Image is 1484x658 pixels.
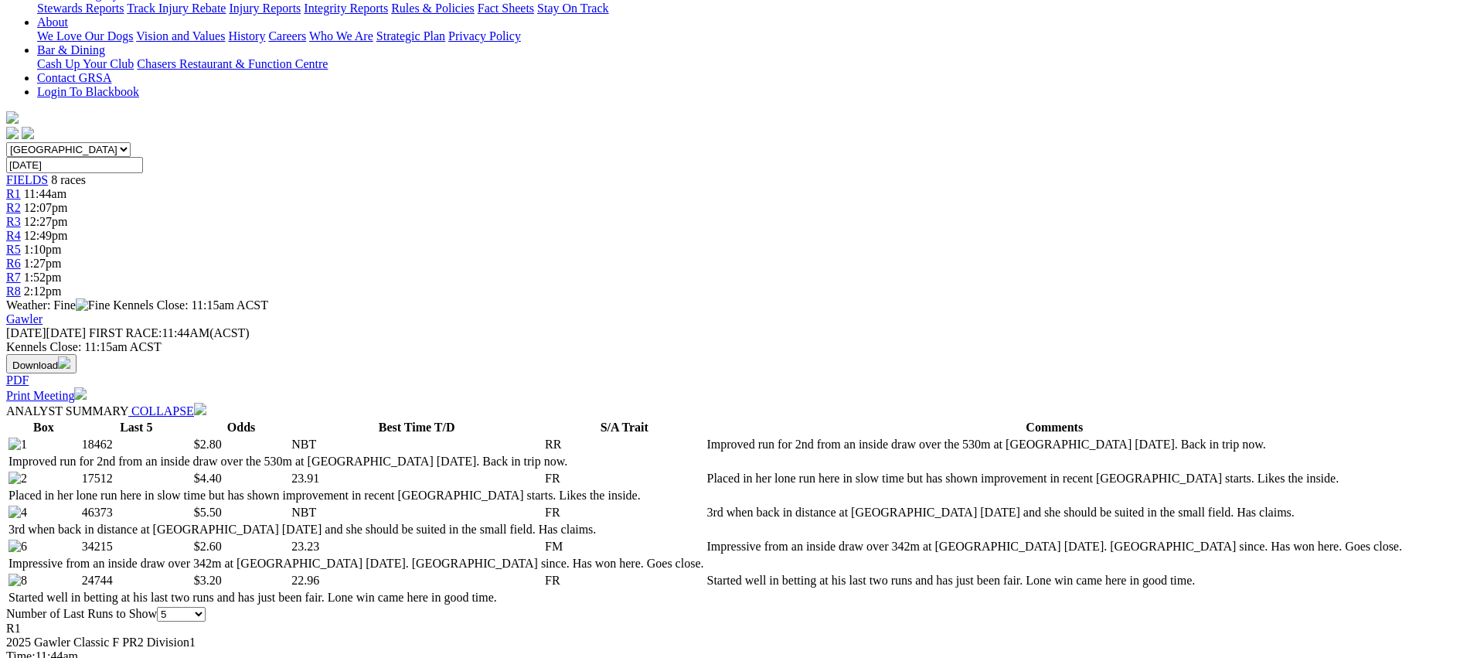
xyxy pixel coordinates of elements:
[194,438,222,451] span: $2.80
[544,505,704,520] td: FR
[6,326,46,339] span: [DATE]
[229,2,301,15] a: Injury Reports
[6,622,21,635] span: R1
[37,57,1478,71] div: Bar & Dining
[228,29,265,43] a: History
[8,454,704,469] td: Improved run for 2nd from an inside draw over the 530m at [GEOGRAPHIC_DATA] [DATE]. Back in trip ...
[8,488,704,503] td: Placed in her lone run here in slow time but has shown improvement in recent [GEOGRAPHIC_DATA] st...
[24,257,62,270] span: 1:27pm
[193,420,289,435] th: Odds
[706,539,1402,554] td: Impressive from an inside draw over 342m at [GEOGRAPHIC_DATA] [DATE]. [GEOGRAPHIC_DATA] since. Ha...
[6,354,77,373] button: Download
[24,285,62,298] span: 2:12pm
[391,2,475,15] a: Rules & Policies
[127,2,226,15] a: Track Injury Rebate
[194,540,222,553] span: $2.60
[6,298,113,312] span: Weather: Fine
[24,243,62,256] span: 1:10pm
[37,29,133,43] a: We Love Our Dogs
[37,29,1478,43] div: About
[6,111,19,124] img: logo-grsa-white.png
[537,2,608,15] a: Stay On Track
[24,201,68,214] span: 12:07pm
[6,312,43,326] a: Gawler
[37,71,111,84] a: Contact GRSA
[544,539,704,554] td: FM
[6,229,21,242] a: R4
[544,420,704,435] th: S/A Trait
[6,173,48,186] a: FIELDS
[706,471,1402,486] td: Placed in her lone run here in slow time but has shown improvement in recent [GEOGRAPHIC_DATA] st...
[37,15,68,29] a: About
[24,187,66,200] span: 11:44am
[6,285,21,298] a: R8
[6,389,87,402] a: Print Meeting
[8,420,80,435] th: Box
[291,505,543,520] td: NBT
[6,340,1478,354] div: Kennels Close: 11:15am ACST
[81,505,192,520] td: 46373
[136,29,225,43] a: Vision and Values
[194,403,206,415] img: chevron-down-white.svg
[9,472,27,486] img: 2
[8,590,704,605] td: Started well in betting at his last two runs and has just been fair. Lone win came here in good t...
[37,85,139,98] a: Login To Blackbook
[81,471,192,486] td: 17512
[8,522,704,537] td: 3rd when back in distance at [GEOGRAPHIC_DATA] [DATE] and she should be suited in the small field...
[131,404,194,418] span: COLLAPSE
[6,127,19,139] img: facebook.svg
[9,574,27,588] img: 8
[706,420,1402,435] th: Comments
[6,271,21,284] a: R7
[6,403,1478,418] div: ANALYST SUMMARY
[37,2,124,15] a: Stewards Reports
[544,437,704,452] td: RR
[81,420,192,435] th: Last 5
[6,257,21,270] a: R6
[113,298,268,312] span: Kennels Close: 11:15am ACST
[128,404,206,418] a: COLLAPSE
[376,29,445,43] a: Strategic Plan
[24,215,68,228] span: 12:27pm
[6,607,1478,622] div: Number of Last Runs to Show
[6,243,21,256] a: R5
[81,573,192,588] td: 24744
[8,556,704,571] td: Impressive from an inside draw over 342m at [GEOGRAPHIC_DATA] [DATE]. [GEOGRAPHIC_DATA] since. Ha...
[6,187,21,200] a: R1
[448,29,521,43] a: Privacy Policy
[194,574,222,587] span: $3.20
[544,471,704,486] td: FR
[309,29,373,43] a: Who We Are
[137,57,328,70] a: Chasers Restaurant & Function Centre
[6,215,21,228] a: R3
[291,437,543,452] td: NBT
[706,505,1402,520] td: 3rd when back in distance at [GEOGRAPHIC_DATA] [DATE] and she should be suited in the small field...
[76,298,110,312] img: Fine
[74,387,87,400] img: printer.svg
[291,471,543,486] td: 23.91
[544,573,704,588] td: FR
[37,57,134,70] a: Cash Up Your Club
[6,201,21,214] a: R2
[81,539,192,554] td: 34215
[6,373,1478,387] div: Download
[6,326,86,339] span: [DATE]
[6,157,143,173] input: Select date
[291,420,543,435] th: Best Time T/D
[89,326,162,339] span: FIRST RACE:
[24,271,62,284] span: 1:52pm
[6,373,29,387] a: PDF
[6,636,1478,649] div: 2025 Gawler Classic F PR2 Division1
[268,29,306,43] a: Careers
[9,438,27,452] img: 1
[9,540,27,554] img: 6
[706,573,1402,588] td: Started well in betting at his last two runs and has just been fair. Lone win came here in good t...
